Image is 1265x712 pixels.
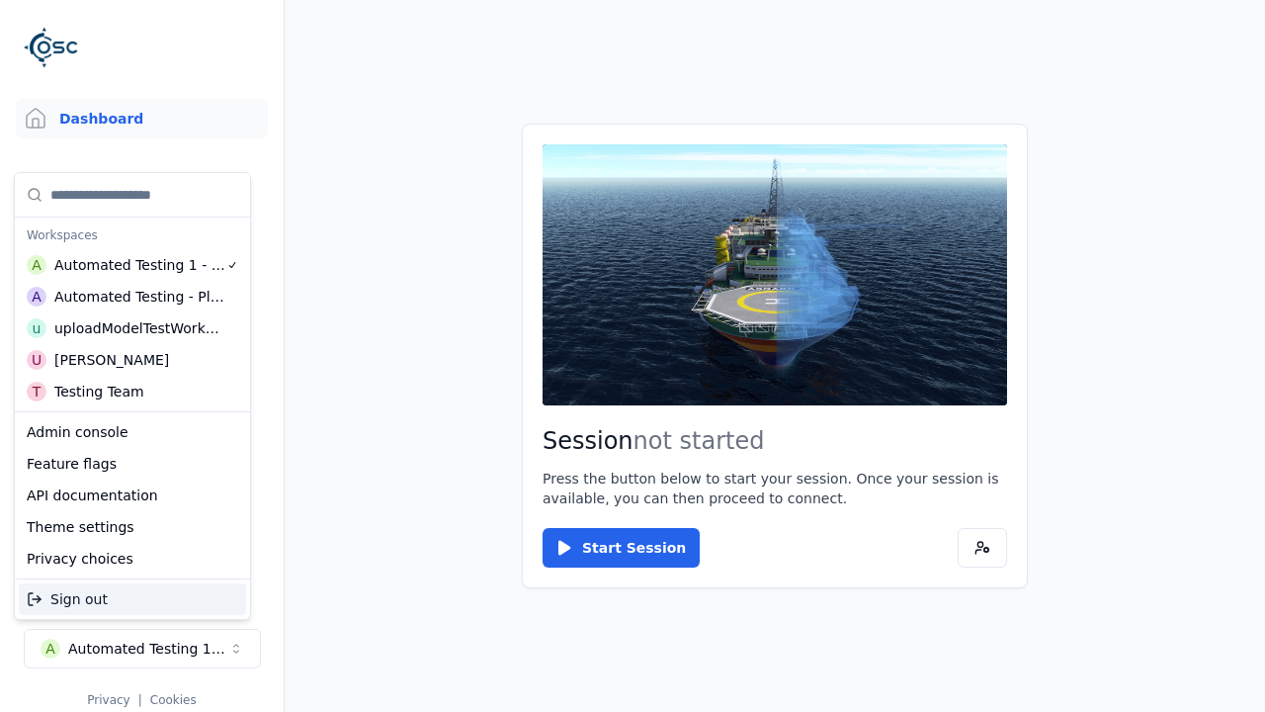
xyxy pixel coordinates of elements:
div: Theme settings [19,511,246,543]
div: Suggestions [15,412,250,578]
div: U [27,350,46,370]
div: A [27,287,46,307]
div: Automated Testing 1 - Playwright [54,255,226,275]
div: [PERSON_NAME] [54,350,169,370]
div: Sign out [19,583,246,615]
div: Suggestions [15,173,250,411]
div: Automated Testing - Playwright [54,287,225,307]
div: uploadModelTestWorkspace [54,318,224,338]
div: u [27,318,46,338]
div: Suggestions [15,579,250,619]
div: Workspaces [19,222,246,249]
div: A [27,255,46,275]
div: Testing Team [54,382,144,401]
div: T [27,382,46,401]
div: Admin console [19,416,246,448]
div: Feature flags [19,448,246,480]
div: API documentation [19,480,246,511]
div: Privacy choices [19,543,246,575]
